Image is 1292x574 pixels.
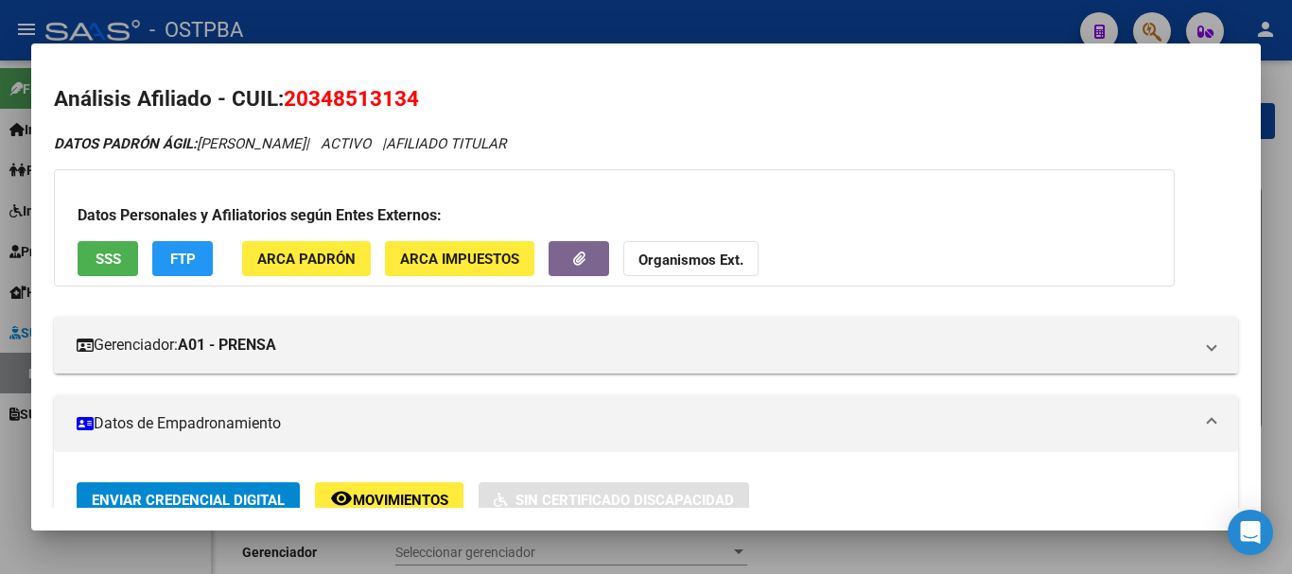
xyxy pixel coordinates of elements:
[78,241,138,276] button: SSS
[152,241,213,276] button: FTP
[77,412,1193,435] mat-panel-title: Datos de Empadronamiento
[77,334,1193,357] mat-panel-title: Gerenciador:
[54,395,1238,452] mat-expansion-panel-header: Datos de Empadronamiento
[54,135,197,152] strong: DATOS PADRÓN ÁGIL:
[54,135,506,152] i: | ACTIVO |
[284,86,419,111] span: 20348513134
[178,334,276,357] strong: A01 - PRENSA
[96,251,121,268] span: SSS
[385,241,534,276] button: ARCA Impuestos
[1228,510,1273,555] div: Open Intercom Messenger
[54,317,1238,374] mat-expansion-panel-header: Gerenciador:A01 - PRENSA
[386,135,506,152] span: AFILIADO TITULAR
[54,83,1238,115] h2: Análisis Afiliado - CUIL:
[623,241,759,276] button: Organismos Ext.
[315,482,463,517] button: Movimientos
[54,135,306,152] span: [PERSON_NAME]
[92,492,285,509] span: Enviar Credencial Digital
[242,241,371,276] button: ARCA Padrón
[400,251,519,268] span: ARCA Impuestos
[479,482,749,517] button: Sin Certificado Discapacidad
[330,487,353,510] mat-icon: remove_red_eye
[638,252,743,269] strong: Organismos Ext.
[353,492,448,509] span: Movimientos
[515,492,734,509] span: Sin Certificado Discapacidad
[77,482,300,517] button: Enviar Credencial Digital
[170,251,196,268] span: FTP
[257,251,356,268] span: ARCA Padrón
[78,204,1151,227] h3: Datos Personales y Afiliatorios según Entes Externos:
